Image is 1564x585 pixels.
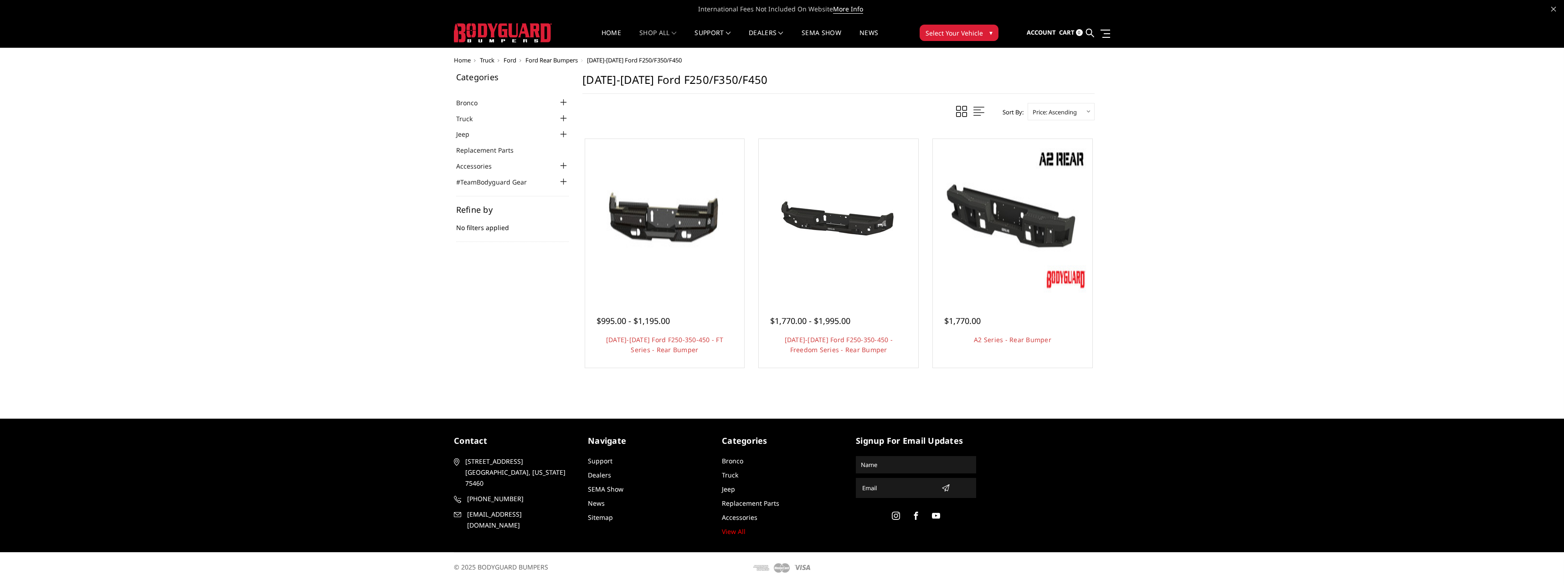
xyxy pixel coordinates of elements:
[802,30,841,47] a: SEMA Show
[480,56,494,64] a: Truck
[587,141,742,296] a: 2017-2022 Ford F250-350-450 - FT Series - Rear Bumper 2017-2022 Ford F250-350-450 - FT Series - R...
[1076,29,1083,36] span: 0
[639,30,676,47] a: shop all
[722,435,842,447] h5: Categories
[833,5,863,14] a: More Info
[456,177,538,187] a: #TeamBodyguard Gear
[454,493,574,504] a: [PHONE_NUMBER]
[1027,21,1056,45] a: Account
[588,471,611,479] a: Dealers
[859,30,878,47] a: News
[582,73,1095,94] h1: [DATE]-[DATE] Ford F250/F350/F450
[857,457,975,472] input: Name
[588,513,613,522] a: Sitemap
[525,56,578,64] a: Ford Rear Bumpers
[856,435,976,447] h5: signup for email updates
[588,435,708,447] h5: Navigate
[454,509,574,531] a: [EMAIL_ADDRESS][DOMAIN_NAME]
[465,456,571,489] span: [STREET_ADDRESS] [GEOGRAPHIC_DATA], [US_STATE] 75460
[722,499,779,508] a: Replacement Parts
[597,315,670,326] span: $995.00 - $1,195.00
[722,457,743,465] a: Bronco
[722,485,735,493] a: Jeep
[935,141,1090,296] a: A2 Series - Rear Bumper A2 Series - Rear Bumper
[920,25,998,41] button: Select Your Vehicle
[454,563,548,571] span: © 2025 BODYGUARD BUMPERS
[749,30,783,47] a: Dealers
[606,335,723,354] a: [DATE]-[DATE] Ford F250-350-450 - FT Series - Rear Bumper
[456,114,484,123] a: Truck
[695,30,731,47] a: Support
[998,105,1024,119] label: Sort By:
[770,315,850,326] span: $1,770.00 - $1,995.00
[859,481,938,495] input: Email
[456,205,569,214] h5: Refine by
[926,28,983,38] span: Select Your Vehicle
[456,73,569,81] h5: Categories
[1027,28,1056,36] span: Account
[504,56,516,64] a: Ford
[974,335,1051,344] a: A2 Series - Rear Bumper
[785,335,893,354] a: [DATE]-[DATE] Ford F250-350-450 - Freedom Series - Rear Bumper
[1059,28,1075,36] span: Cart
[588,485,623,493] a: SEMA Show
[456,129,481,139] a: Jeep
[989,28,993,37] span: ▾
[1059,21,1083,45] a: Cart 0
[722,513,757,522] a: Accessories
[456,145,525,155] a: Replacement Parts
[761,141,916,296] a: 2017-2022 Ford F250-350-450 - Freedom Series - Rear Bumper
[766,184,911,253] img: 2017-2022 Ford F250-350-450 - Freedom Series - Rear Bumper
[456,205,569,242] div: No filters applied
[602,30,621,47] a: Home
[588,457,612,465] a: Support
[944,315,981,326] span: $1,770.00
[454,435,574,447] h5: contact
[467,493,573,504] span: [PHONE_NUMBER]
[456,98,489,108] a: Bronco
[454,23,552,42] img: BODYGUARD BUMPERS
[722,527,746,536] a: View All
[454,56,471,64] a: Home
[588,499,605,508] a: News
[587,56,682,64] span: [DATE]-[DATE] Ford F250/F350/F450
[467,509,573,531] span: [EMAIL_ADDRESS][DOMAIN_NAME]
[456,161,503,171] a: Accessories
[722,471,738,479] a: Truck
